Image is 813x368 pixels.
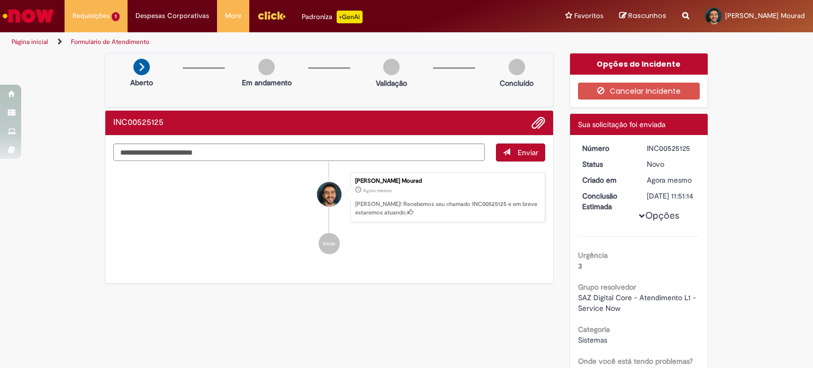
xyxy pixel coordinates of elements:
[647,175,696,185] div: 01/10/2025 09:51:14
[619,11,666,21] a: Rascunhos
[8,32,534,52] ul: Trilhas de página
[258,59,275,75] img: img-circle-grey.png
[518,148,538,157] span: Enviar
[509,59,525,75] img: img-circle-grey.png
[647,143,696,154] div: INC00525125
[337,11,363,23] p: +GenAi
[578,293,698,313] span: SAZ Digital Core - Atendimento L1 - Service Now
[133,59,150,75] img: arrow-next.png
[578,282,636,292] b: Grupo resolvedor
[363,187,392,194] time: 01/10/2025 09:51:14
[496,143,545,161] button: Enviar
[302,11,363,23] div: Padroniza
[113,172,545,223] li: Ali Mourad Mourad
[647,159,696,169] div: Novo
[574,191,639,212] dt: Conclusão Estimada
[578,356,693,366] b: Onde você está tendo problemas?
[113,161,545,265] ul: Histórico de tíquete
[355,200,539,217] p: [PERSON_NAME]! Recebemos seu chamado INC00525125 e em breve estaremos atuando.
[242,77,292,88] p: Em andamento
[113,143,485,161] textarea: Digite sua mensagem aqui...
[1,5,56,26] img: ServiceNow
[73,11,110,21] span: Requisições
[647,175,692,185] span: Agora mesmo
[12,38,48,46] a: Página inicial
[578,250,608,260] b: Urgência
[578,120,665,129] span: Sua solicitação foi enviada
[574,159,639,169] dt: Status
[225,11,241,21] span: More
[500,78,534,88] p: Concluído
[355,178,539,184] div: [PERSON_NAME] Mourad
[570,53,708,75] div: Opções do Incidente
[71,38,149,46] a: Formulário de Atendimento
[383,59,400,75] img: img-circle-grey.png
[574,175,639,185] dt: Criado em
[578,261,582,271] span: 3
[317,182,341,207] div: Ali Mourad Mourad
[112,12,120,21] span: 1
[130,77,153,88] p: Aberto
[113,118,164,128] h2: INC00525125 Histórico de tíquete
[628,11,666,21] span: Rascunhos
[578,335,607,345] span: Sistemas
[574,143,639,154] dt: Número
[135,11,209,21] span: Despesas Corporativas
[725,11,805,20] span: [PERSON_NAME] Mourad
[578,83,700,100] button: Cancelar Incidente
[257,7,286,23] img: click_logo_yellow_360x200.png
[574,11,603,21] span: Favoritos
[647,175,692,185] time: 01/10/2025 09:51:14
[647,191,696,201] div: [DATE] 11:51:14
[578,325,610,334] b: Categoria
[376,78,407,88] p: Validação
[531,116,545,130] button: Adicionar anexos
[363,187,392,194] span: Agora mesmo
